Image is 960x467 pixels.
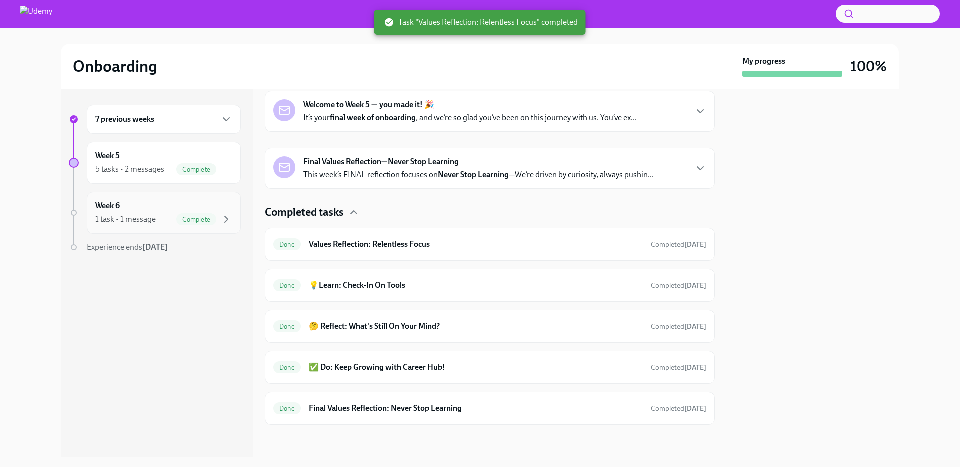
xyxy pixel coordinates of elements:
[142,242,168,252] strong: [DATE]
[651,404,706,413] span: Completed
[87,105,241,134] div: 7 previous weeks
[69,142,241,184] a: Week 55 tasks • 2 messagesComplete
[273,318,706,334] a: Done🤔 Reflect: What's Still On Your Mind?Completed[DATE]
[651,322,706,331] span: September 1st, 2025 09:22
[95,150,120,161] h6: Week 5
[651,322,706,331] span: Completed
[651,281,706,290] span: September 1st, 2025 09:14
[742,56,785,67] strong: My progress
[20,6,52,22] img: Udemy
[95,114,154,125] h6: 7 previous weeks
[684,281,706,290] strong: [DATE]
[273,364,301,371] span: Done
[95,214,156,225] div: 1 task • 1 message
[651,363,706,372] span: Completed
[684,240,706,249] strong: [DATE]
[684,322,706,331] strong: [DATE]
[303,112,637,123] p: It’s your , and we’re so glad you’ve been on this journey with us. You’ve ex...
[273,241,301,248] span: Done
[95,200,120,211] h6: Week 6
[303,156,459,167] strong: Final Values Reflection—Never Stop Learning
[273,400,706,416] a: DoneFinal Values Reflection: Never Stop LearningCompleted[DATE]
[273,359,706,375] a: Done✅ Do: Keep Growing with Career Hub!Completed[DATE]
[309,321,643,332] h6: 🤔 Reflect: What's Still On Your Mind?
[850,57,887,75] h3: 100%
[303,169,654,180] p: This week’s FINAL reflection focuses on —We’re driven by curiosity, always pushin...
[265,205,344,220] h4: Completed tasks
[651,363,706,372] span: September 1st, 2025 09:23
[303,99,434,110] strong: Welcome to Week 5 — you made it! 🎉
[309,239,643,250] h6: Values Reflection: Relentless Focus
[651,240,706,249] span: Completed
[684,363,706,372] strong: [DATE]
[87,242,168,252] span: Experience ends
[273,282,301,289] span: Done
[438,170,509,179] strong: Never Stop Learning
[330,113,416,122] strong: final week of onboarding
[69,192,241,234] a: Week 61 task • 1 messageComplete
[651,404,706,413] span: September 1st, 2025 09:47
[273,323,301,330] span: Done
[95,164,164,175] div: 5 tasks • 2 messages
[309,403,643,414] h6: Final Values Reflection: Never Stop Learning
[309,280,643,291] h6: 💡Learn: Check-In On Tools
[265,205,715,220] div: Completed tasks
[684,404,706,413] strong: [DATE]
[273,405,301,412] span: Done
[309,362,643,373] h6: ✅ Do: Keep Growing with Career Hub!
[73,56,157,76] h2: Onboarding
[176,216,216,223] span: Complete
[651,240,706,249] span: September 1st, 2025 11:03
[176,166,216,173] span: Complete
[273,277,706,293] a: Done💡Learn: Check-In On ToolsCompleted[DATE]
[651,281,706,290] span: Completed
[273,236,706,252] a: DoneValues Reflection: Relentless FocusCompleted[DATE]
[384,17,578,28] span: Task "Values Reflection: Relentless Focus" completed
